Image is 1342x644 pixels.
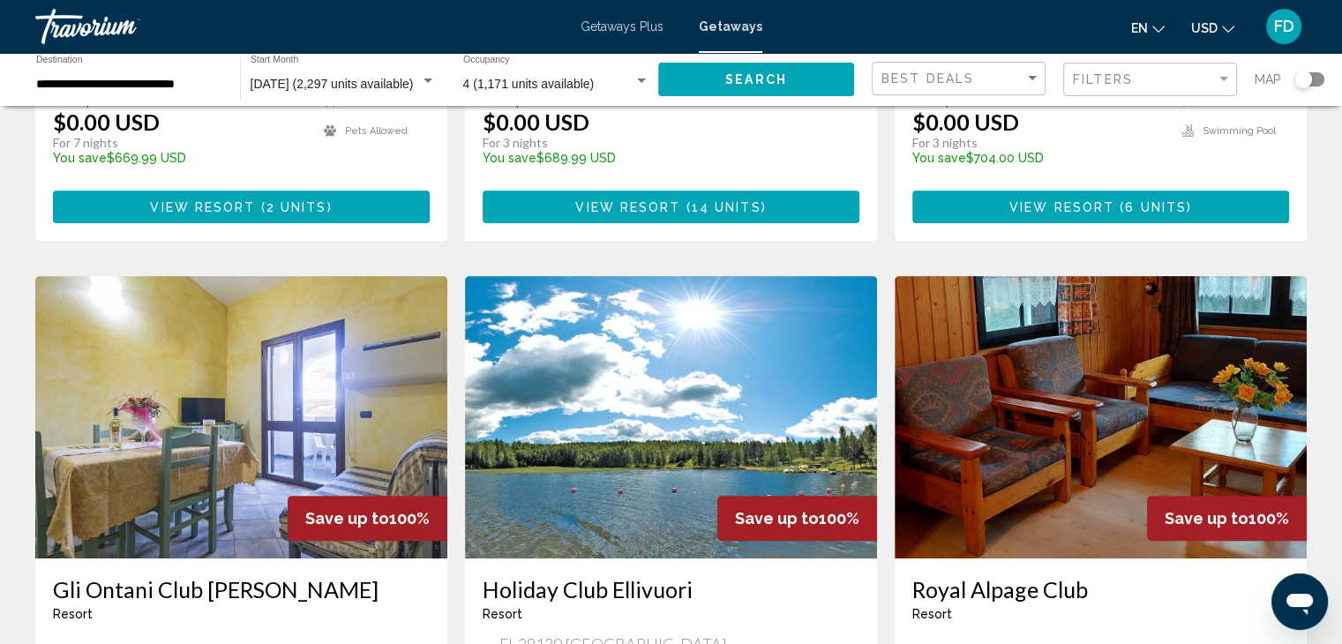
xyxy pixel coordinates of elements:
span: You save [53,151,107,165]
span: View Resort [150,200,255,214]
span: ( ) [680,200,766,214]
button: Search [658,63,854,95]
span: Save up to [735,509,819,528]
span: ( ) [256,200,333,214]
iframe: Кнопка запуска окна обмена сообщениями [1271,573,1328,630]
span: Pets Allowed [345,125,408,137]
span: Best Deals [881,71,974,86]
span: Swimming Pool [1203,125,1276,137]
button: Change language [1131,15,1165,41]
button: View Resort(14 units) [483,191,859,223]
span: 2 units [266,200,327,214]
div: 100% [1147,496,1307,541]
img: 4886I01X.jpg [895,276,1307,558]
span: You save [483,151,536,165]
span: USD [1191,21,1218,35]
a: Royal Alpage Club [912,576,1289,603]
p: $669.99 USD [53,151,306,165]
span: View Resort [575,200,680,214]
p: $704.00 USD [912,151,1164,165]
div: 100% [288,496,447,541]
span: Resort [483,607,522,621]
span: 6 units [1125,200,1187,214]
span: ( ) [1114,200,1192,214]
p: For 3 nights [483,135,842,151]
a: Holiday Club Ellivuori [483,576,859,603]
span: Save up to [1165,509,1248,528]
p: $0.00 USD [912,109,1019,135]
p: $689.99 USD [483,151,842,165]
a: Getaways [699,19,762,34]
button: Filter [1063,62,1237,98]
span: en [1131,21,1148,35]
span: Resort [53,607,93,621]
p: For 7 nights [53,135,306,151]
div: 100% [717,496,877,541]
span: 14 units [692,200,761,214]
span: Map [1255,67,1281,92]
span: Resort [912,607,952,621]
button: View Resort(6 units) [912,191,1289,223]
span: You save [912,151,966,165]
span: Filters [1073,72,1133,86]
img: A123E01X.jpg [465,276,877,558]
p: $0.00 USD [53,109,160,135]
button: View Resort(2 units) [53,191,430,223]
span: View Resort [1009,200,1114,214]
span: Search [725,73,787,87]
a: Gli Ontani Club [PERSON_NAME] [53,576,430,603]
span: Save up to [305,509,389,528]
span: FD [1274,18,1294,35]
p: For 3 nights [912,135,1164,151]
span: 4 (1,171 units available) [463,77,595,91]
button: Change currency [1191,15,1234,41]
a: Travorium [35,9,563,44]
span: [DATE] (2,297 units available) [251,77,414,91]
p: $0.00 USD [483,109,589,135]
button: User Menu [1261,8,1307,45]
a: Getaways Plus [581,19,664,34]
mat-select: Sort by [881,71,1040,86]
img: DH83I01X.jpg [35,276,447,558]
